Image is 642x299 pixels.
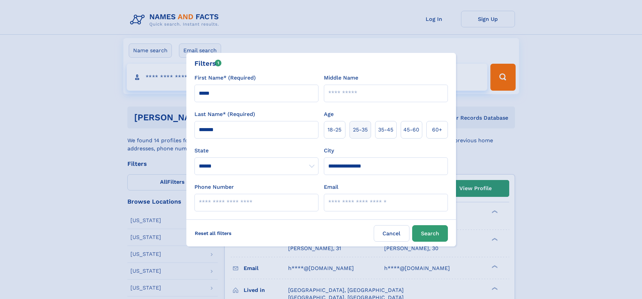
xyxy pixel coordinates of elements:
label: First Name* (Required) [194,74,256,82]
span: 18‑25 [328,126,341,134]
label: Age [324,110,334,118]
label: Middle Name [324,74,358,82]
label: State [194,147,318,155]
label: Email [324,183,338,191]
label: Phone Number [194,183,234,191]
span: 60+ [432,126,442,134]
span: 35‑45 [378,126,393,134]
span: 25‑35 [353,126,368,134]
label: Reset all filters [190,225,236,241]
button: Search [412,225,448,242]
label: Cancel [374,225,409,242]
label: City [324,147,334,155]
span: 45‑60 [403,126,419,134]
label: Last Name* (Required) [194,110,255,118]
div: Filters [194,58,222,68]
